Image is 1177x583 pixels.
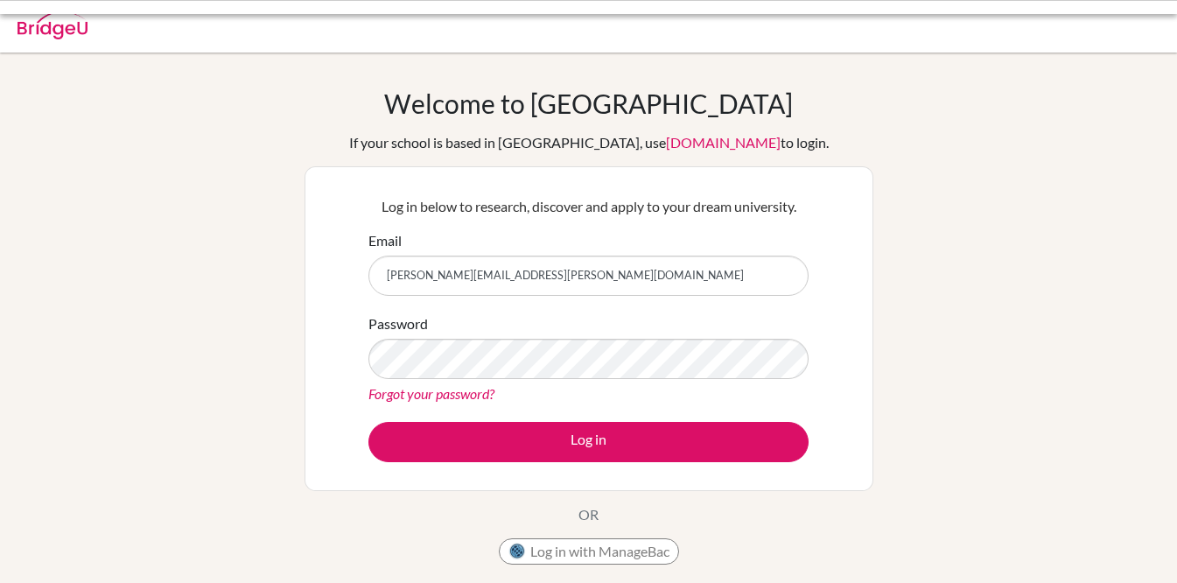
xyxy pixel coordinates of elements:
[368,313,428,334] label: Password
[368,230,402,251] label: Email
[368,385,494,402] a: Forgot your password?
[368,422,809,462] button: Log in
[578,504,599,525] p: OR
[499,538,679,565] button: Log in with ManageBac
[368,196,809,217] p: Log in below to research, discover and apply to your dream university.
[18,11,88,39] img: Bridge-U
[384,88,793,119] h1: Welcome to [GEOGRAPHIC_DATA]
[666,134,781,151] a: [DOMAIN_NAME]
[349,132,829,153] div: If your school is based in [GEOGRAPHIC_DATA], use to login.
